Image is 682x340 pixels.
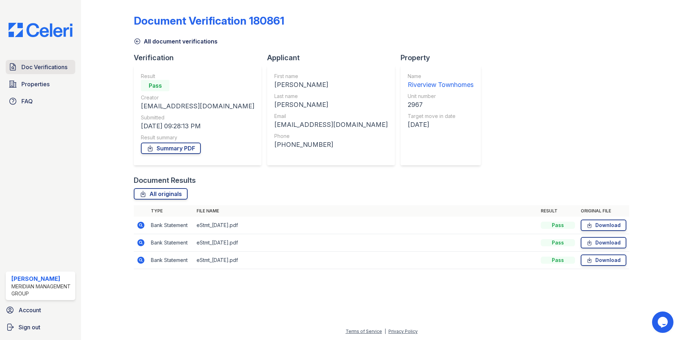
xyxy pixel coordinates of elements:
div: Pass [141,80,169,91]
div: Pass [541,257,575,264]
div: Applicant [267,53,401,63]
div: Email [274,113,388,120]
div: [PHONE_NUMBER] [274,140,388,150]
div: [PERSON_NAME] [11,274,72,283]
a: Privacy Policy [388,329,418,334]
td: Bank Statement [148,252,194,269]
div: | [385,329,386,334]
a: Summary PDF [141,143,201,154]
div: 2967 [408,100,474,110]
div: Property [401,53,487,63]
span: FAQ [21,97,33,105]
div: Pass [541,239,575,246]
span: Account [19,306,41,314]
div: [PERSON_NAME] [274,80,388,90]
div: [DATE] [408,120,474,130]
span: Doc Verifications [21,63,67,71]
a: Download [581,220,626,231]
th: Original file [578,205,629,217]
div: Last name [274,93,388,100]
td: Bank Statement [148,234,194,252]
a: Name Riverview Townhomes [408,73,474,90]
a: All originals [134,188,188,200]
div: Verification [134,53,267,63]
a: FAQ [6,94,75,108]
div: Phone [274,133,388,140]
td: Bank Statement [148,217,194,234]
div: [DATE] 09:28:13 PM [141,121,254,131]
a: Doc Verifications [6,60,75,74]
a: Properties [6,77,75,91]
a: Sign out [3,320,78,334]
a: Download [581,254,626,266]
div: Submitted [141,114,254,121]
img: CE_Logo_Blue-a8612792a0a2168367f1c8372b55b34899dd931a85d93a1a3d3e32e68fde9ad4.png [3,23,78,37]
td: eStmt_[DATE].pdf [194,217,538,234]
th: File name [194,205,538,217]
iframe: chat widget [652,311,675,333]
div: Unit number [408,93,474,100]
div: [EMAIL_ADDRESS][DOMAIN_NAME] [141,101,254,111]
div: Result summary [141,134,254,141]
div: First name [274,73,388,80]
th: Type [148,205,194,217]
div: Document Verification 180861 [134,14,284,27]
div: Name [408,73,474,80]
td: eStmt_[DATE].pdf [194,234,538,252]
span: Properties [21,80,50,88]
div: Meridian Management Group [11,283,72,297]
div: Result [141,73,254,80]
div: Document Results [134,175,196,185]
a: Terms of Service [346,329,382,334]
a: Download [581,237,626,248]
span: Sign out [19,323,40,331]
th: Result [538,205,578,217]
div: Creator [141,94,254,101]
div: [PERSON_NAME] [274,100,388,110]
a: All document verifications [134,37,218,46]
div: Target move in date [408,113,474,120]
div: [EMAIL_ADDRESS][DOMAIN_NAME] [274,120,388,130]
div: Pass [541,222,575,229]
td: eStmt_[DATE].pdf [194,252,538,269]
div: Riverview Townhomes [408,80,474,90]
a: Account [3,303,78,317]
